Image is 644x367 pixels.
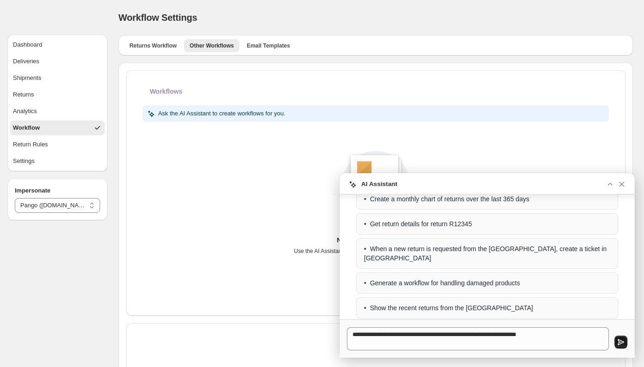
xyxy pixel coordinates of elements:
[13,123,40,132] span: Workflow
[130,42,177,49] span: Returns Workflow
[158,109,286,118] p: Ask the AI Assistant to create workflows for you.
[356,213,618,235] div: Get return details for return R12345
[364,220,366,228] span: •
[190,42,234,49] span: Other Workflows
[364,279,366,287] span: •
[10,120,105,135] button: Workflow
[10,104,105,119] button: Analytics
[356,297,618,319] div: Show the recent returns from the [GEOGRAPHIC_DATA]
[10,54,105,69] button: Deliveries
[13,140,48,149] span: Return Rules
[356,238,618,269] div: When a new return is requested from the [GEOGRAPHIC_DATA], create a ticket in [GEOGRAPHIC_DATA]
[10,137,105,152] button: Return Rules
[13,107,37,116] span: Analytics
[356,272,618,294] div: Generate a workflow for handling damaged products
[356,188,618,210] div: Create a monthly chart of returns over the last 365 days
[10,37,105,52] button: Dashboard
[13,57,39,66] span: Deliveries
[283,235,468,245] p: No workflows created yet
[13,90,34,99] span: Returns
[364,195,366,203] span: •
[247,42,290,49] span: Email Templates
[15,186,100,195] h4: Impersonate
[283,247,468,262] p: Use the AI Assistant chat to create custom workflows. Just ask it to generate a workflow for you!
[361,180,397,189] h3: AI Assistant
[13,156,35,166] span: Settings
[10,87,105,102] button: Returns
[10,154,105,168] button: Settings
[13,40,42,49] span: Dashboard
[119,12,197,23] span: Workflow Settings
[364,304,366,312] span: •
[10,71,105,85] button: Shipments
[364,245,366,253] span: •
[150,87,183,96] h2: Workflows
[13,73,41,83] span: Shipments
